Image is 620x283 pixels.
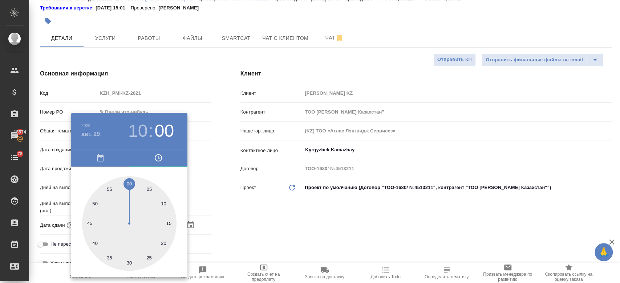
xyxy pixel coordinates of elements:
button: 10 [128,121,147,141]
button: 2025 [81,123,90,128]
h3: : [148,121,153,141]
button: 00 [155,121,174,141]
button: авг. 29 [81,130,100,139]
